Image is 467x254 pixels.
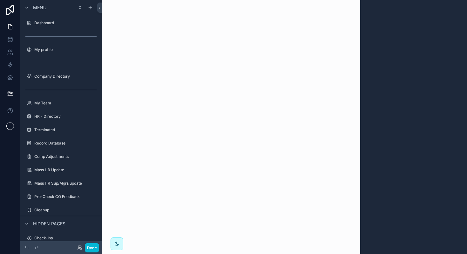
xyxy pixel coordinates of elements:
a: Company Directory [24,71,98,81]
label: My profile [34,47,97,52]
a: My Team [24,98,98,108]
a: HR - Directory [24,111,98,122]
label: Check-Ins [34,236,97,241]
span: Menu [33,4,46,11]
a: Record Database [24,138,98,148]
label: Pre-Check CO Feedback [34,194,97,199]
label: Company Directory [34,74,97,79]
label: Dashboard [34,20,97,25]
a: Pre-Check CO Feedback [24,192,98,202]
label: Mass HR Update [34,167,97,173]
button: Done [85,243,99,252]
label: Mass HR Sup/Mgrs update [34,181,97,186]
span: Hidden pages [33,221,65,227]
a: Comp Adjustments [24,152,98,162]
label: Cleanup [34,208,97,213]
label: HR - Directory [34,114,97,119]
a: Mass HR Update [24,165,98,175]
a: My profile [24,45,98,55]
label: Record Database [34,141,97,146]
label: Comp Adjustments [34,154,97,159]
label: My Team [34,101,97,106]
a: Check-Ins [24,233,98,243]
a: Cleanup [24,205,98,215]
label: Terminated [34,127,97,132]
a: Dashboard [24,18,98,28]
a: Mass HR Sup/Mgrs update [24,178,98,188]
a: Terminated [24,125,98,135]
